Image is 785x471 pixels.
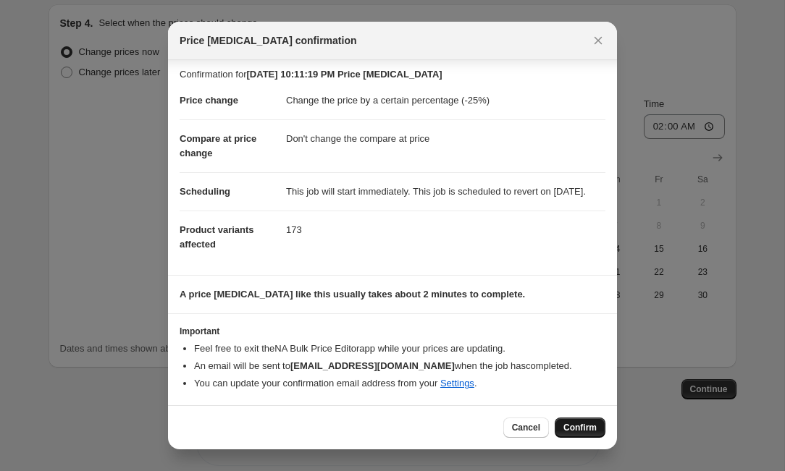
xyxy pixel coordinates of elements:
[440,378,474,389] a: Settings
[246,69,442,80] b: [DATE] 10:11:19 PM Price [MEDICAL_DATA]
[286,172,605,211] dd: This job will start immediately. This job is scheduled to revert on [DATE].
[194,359,605,373] li: An email will be sent to when the job has completed .
[180,67,605,82] p: Confirmation for
[194,341,605,356] li: Feel free to exit the NA Bulk Price Editor app while your prices are updating.
[180,95,238,106] span: Price change
[194,376,605,391] li: You can update your confirmation email address from your .
[180,33,357,48] span: Price [MEDICAL_DATA] confirmation
[180,326,605,337] h3: Important
[180,224,254,250] span: Product variants affected
[563,422,597,433] span: Confirm
[286,82,605,119] dd: Change the price by a certain percentage (-25%)
[588,30,608,51] button: Close
[290,360,455,371] b: [EMAIL_ADDRESS][DOMAIN_NAME]
[286,211,605,249] dd: 173
[180,186,230,197] span: Scheduling
[180,289,525,300] b: A price [MEDICAL_DATA] like this usually takes about 2 minutes to complete.
[286,119,605,158] dd: Don't change the compare at price
[555,417,605,438] button: Confirm
[512,422,540,433] span: Cancel
[503,417,549,438] button: Cancel
[180,133,256,158] span: Compare at price change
